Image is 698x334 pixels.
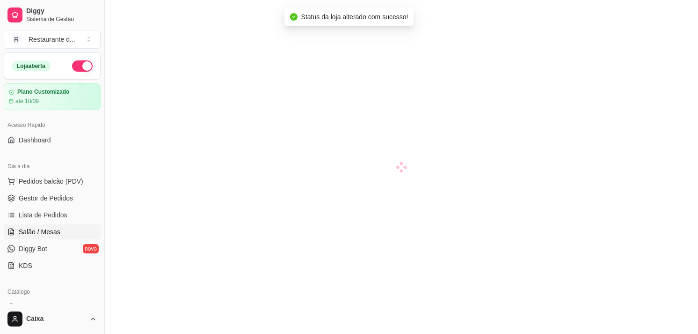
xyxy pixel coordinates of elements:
[4,118,101,133] div: Acesso Rápido
[4,159,101,174] div: Dia a dia
[301,13,408,21] span: Status da loja alterado com sucesso!
[4,224,101,239] a: Salão / Mesas
[26,315,86,323] span: Caixa
[4,208,101,223] a: Lista de Pedidos
[19,193,73,203] span: Gestor de Pedidos
[19,261,32,270] span: KDS
[4,83,101,110] a: Plano Customizadoaté 10/09
[4,174,101,189] button: Pedidos balcão (PDV)
[15,97,39,105] article: até 10/09
[26,7,97,15] span: Diggy
[19,302,45,312] span: Produtos
[19,244,47,253] span: Diggy Bot
[12,61,51,71] div: Loja aberta
[29,35,75,44] div: Restaurante d ...
[4,4,101,26] a: DiggySistema de Gestão
[290,13,298,21] span: check-circle
[4,308,101,330] button: Caixa
[26,15,97,23] span: Sistema de Gestão
[4,284,101,299] div: Catálogo
[4,30,101,49] button: Select a team
[4,133,101,148] a: Dashboard
[4,191,101,206] a: Gestor de Pedidos
[4,258,101,273] a: KDS
[17,89,69,96] article: Plano Customizado
[19,177,83,186] span: Pedidos balcão (PDV)
[4,241,101,256] a: Diggy Botnovo
[4,299,101,314] a: Produtos
[19,227,60,237] span: Salão / Mesas
[19,135,51,145] span: Dashboard
[12,35,21,44] span: R
[19,210,67,220] span: Lista de Pedidos
[72,60,93,72] button: Alterar Status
